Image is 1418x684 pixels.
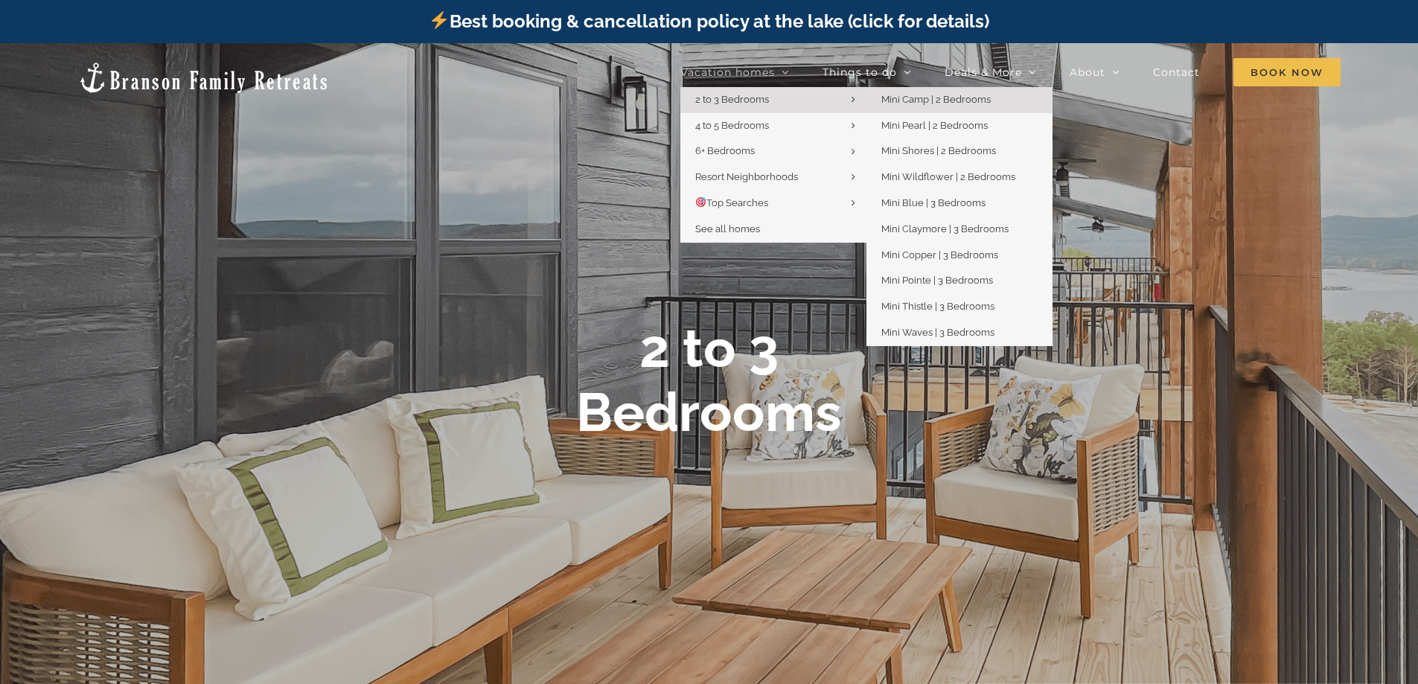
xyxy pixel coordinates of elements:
a: Mini Copper | 3 Bedrooms [866,243,1053,269]
span: Deals & More [945,67,1022,77]
span: Top Searches [695,197,768,208]
a: Mini Thistle | 3 Bedrooms [866,294,1053,320]
a: Things to do [823,57,911,87]
nav: Main Menu [680,57,1341,87]
a: Mini Blue | 3 Bedrooms [866,191,1053,217]
a: Mini Pointe | 3 Bedrooms [866,268,1053,294]
span: Mini Camp | 2 Bedrooms [881,94,991,105]
a: Book Now [1233,57,1341,87]
span: Mini Pointe | 3 Bedrooms [881,275,993,286]
a: Mini Pearl | 2 Bedrooms [866,113,1053,139]
a: 🎯Top Searches [680,191,866,217]
a: Resort Neighborhoods [680,164,866,191]
span: Contact [1153,67,1200,77]
span: Mini Wildflower | 2 Bedrooms [881,171,1015,182]
a: 2 to 3 Bedrooms [680,87,866,113]
span: 2 to 3 Bedrooms [695,94,769,105]
a: Mini Shores | 2 Bedrooms [866,138,1053,164]
a: See all homes [680,217,866,243]
b: 2 to 3 Bedrooms [576,316,842,444]
a: 4 to 5 Bedrooms [680,113,866,139]
span: Resort Neighborhoods [695,171,798,182]
span: Mini Pearl | 2 Bedrooms [881,120,988,131]
a: Mini Waves | 3 Bedrooms [866,320,1053,346]
span: Mini Copper | 3 Bedrooms [881,249,998,261]
img: ⚡️ [430,11,448,29]
span: See all homes [695,223,760,234]
span: Mini Shores | 2 Bedrooms [881,145,996,156]
span: Vacation homes [680,67,775,77]
span: 6+ Bedrooms [695,145,755,156]
span: 4 to 5 Bedrooms [695,120,769,131]
span: Things to do [823,67,897,77]
span: Mini Thistle | 3 Bedrooms [881,301,994,312]
a: Deals & More [945,57,1036,87]
a: Vacation homes [680,57,789,87]
span: Book Now [1233,58,1341,86]
a: Contact [1153,57,1200,87]
span: About [1070,67,1105,77]
a: Mini Camp | 2 Bedrooms [866,87,1053,113]
a: Mini Wildflower | 2 Bedrooms [866,164,1053,191]
a: 6+ Bedrooms [680,138,866,164]
img: Branson Family Retreats Logo [77,61,330,95]
a: Best booking & cancellation policy at the lake (click for details) [429,10,989,32]
span: Mini Claymore | 3 Bedrooms [881,223,1009,234]
a: About [1070,57,1120,87]
span: Mini Waves | 3 Bedrooms [881,327,994,338]
span: Mini Blue | 3 Bedrooms [881,197,986,208]
a: Mini Claymore | 3 Bedrooms [866,217,1053,243]
img: 🎯 [696,197,706,207]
